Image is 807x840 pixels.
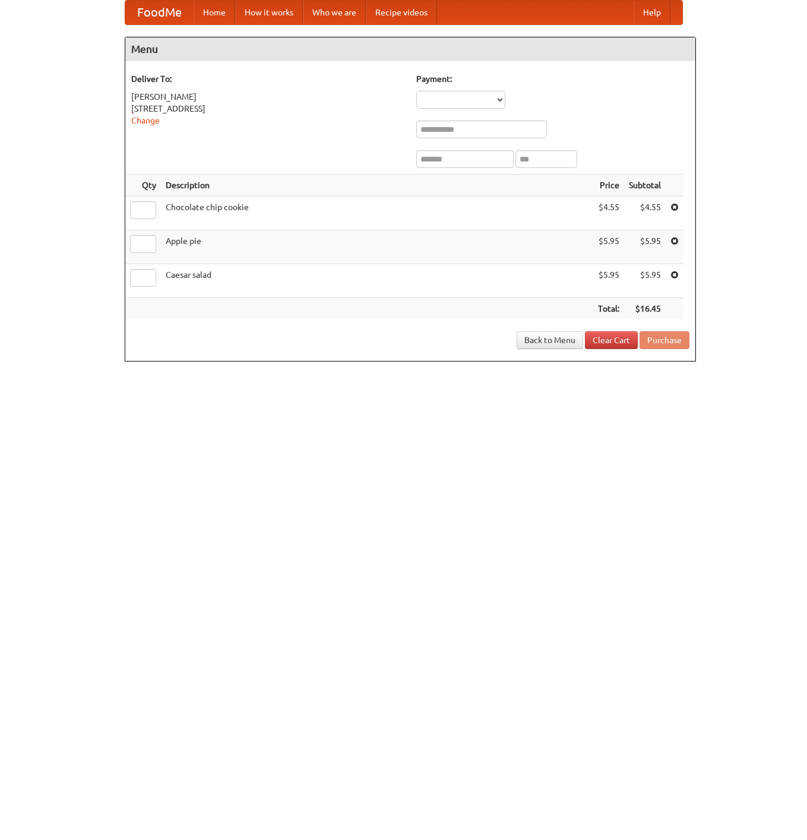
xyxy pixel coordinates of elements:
[624,298,666,320] th: $16.45
[593,264,624,298] td: $5.95
[593,298,624,320] th: Total:
[416,73,689,85] h5: Payment:
[161,264,593,298] td: Caesar salad
[131,116,160,125] a: Change
[585,331,638,349] a: Clear Cart
[366,1,437,24] a: Recipe videos
[593,175,624,196] th: Price
[125,37,695,61] h4: Menu
[593,230,624,264] td: $5.95
[640,331,689,349] button: Purchase
[131,103,404,115] div: [STREET_ADDRESS]
[131,91,404,103] div: [PERSON_NAME]
[161,196,593,230] td: Chocolate chip cookie
[517,331,583,349] a: Back to Menu
[303,1,366,24] a: Who we are
[624,264,666,298] td: $5.95
[624,196,666,230] td: $4.55
[131,73,404,85] h5: Deliver To:
[125,175,161,196] th: Qty
[624,230,666,264] td: $5.95
[194,1,235,24] a: Home
[161,230,593,264] td: Apple pie
[624,175,666,196] th: Subtotal
[634,1,670,24] a: Help
[235,1,303,24] a: How it works
[593,196,624,230] td: $4.55
[125,1,194,24] a: FoodMe
[161,175,593,196] th: Description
